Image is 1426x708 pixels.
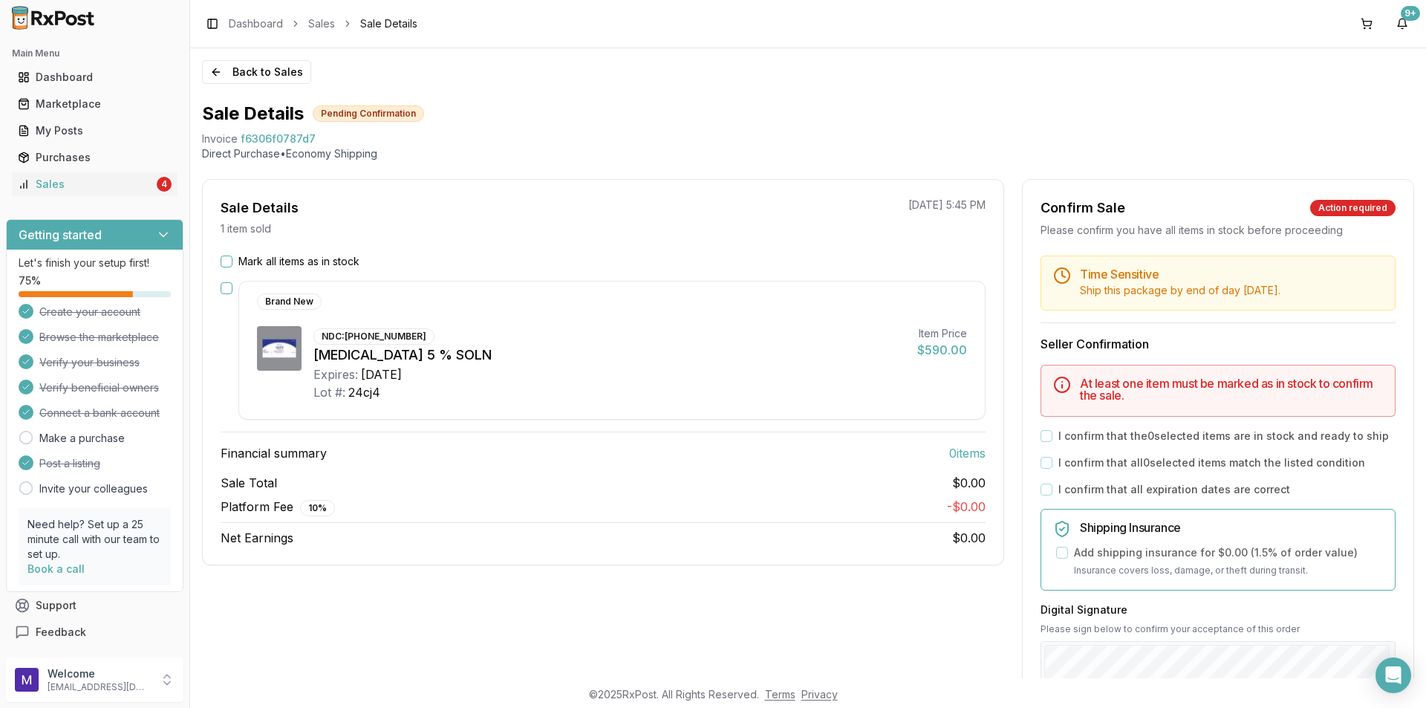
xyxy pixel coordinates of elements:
[6,6,101,30] img: RxPost Logo
[39,406,160,420] span: Connect a bank account
[221,529,293,547] span: Net Earnings
[221,221,271,236] p: 1 item sold
[27,562,85,575] a: Book a call
[39,481,148,496] a: Invite your colleagues
[313,383,345,401] div: Lot #:
[1080,522,1383,533] h5: Shipping Insurance
[6,92,183,116] button: Marketplace
[1074,563,1383,578] p: Insurance covers loss, damage, or theft during transit.
[361,366,402,383] div: [DATE]
[1041,198,1125,218] div: Confirm Sale
[18,70,172,85] div: Dashboard
[947,499,986,514] span: - $0.00
[1058,482,1290,497] label: I confirm that all expiration dates are correct
[1310,200,1396,216] div: Action required
[908,198,986,212] p: [DATE] 5:45 PM
[221,444,327,462] span: Financial summary
[39,330,159,345] span: Browse the marketplace
[18,97,172,111] div: Marketplace
[6,119,183,143] button: My Posts
[1041,335,1396,353] h3: Seller Confirmation
[221,474,277,492] span: Sale Total
[1041,603,1396,617] h3: Digital Signature
[221,198,299,218] div: Sale Details
[952,474,986,492] span: $0.00
[36,625,86,640] span: Feedback
[1080,284,1280,296] span: Ship this package by end of day [DATE] .
[917,326,967,341] div: Item Price
[202,102,304,126] h1: Sale Details
[39,456,100,471] span: Post a listing
[1375,657,1411,693] div: Open Intercom Messenger
[19,256,171,270] p: Let's finish your setup first!
[952,530,986,545] span: $0.00
[949,444,986,462] span: 0 item s
[6,65,183,89] button: Dashboard
[308,16,335,31] a: Sales
[229,16,283,31] a: Dashboard
[6,172,183,196] button: Sales4
[12,64,178,91] a: Dashboard
[12,117,178,144] a: My Posts
[157,177,172,192] div: 4
[19,273,41,288] span: 75 %
[39,305,140,319] span: Create your account
[1041,223,1396,238] div: Please confirm you have all items in stock before proceeding
[1074,545,1358,560] label: Add shipping insurance for $0.00 ( 1.5 % of order value)
[18,123,172,138] div: My Posts
[6,619,183,646] button: Feedback
[12,91,178,117] a: Marketplace
[39,431,125,446] a: Make a purchase
[313,328,434,345] div: NDC: [PHONE_NUMBER]
[202,146,1414,161] p: Direct Purchase • Economy Shipping
[1390,12,1414,36] button: 9+
[15,668,39,692] img: User avatar
[202,60,311,84] button: Back to Sales
[257,293,322,310] div: Brand New
[18,177,154,192] div: Sales
[241,131,316,146] span: f6306f0787d7
[313,366,358,383] div: Expires:
[39,355,140,370] span: Verify your business
[348,383,380,401] div: 24cj4
[1058,429,1389,444] label: I confirm that the 0 selected items are in stock and ready to ship
[1041,623,1396,635] p: Please sign below to confirm your acceptance of this order
[229,16,417,31] nav: breadcrumb
[48,666,151,681] p: Welcome
[238,254,359,269] label: Mark all items as in stock
[313,105,424,122] div: Pending Confirmation
[1058,455,1365,470] label: I confirm that all 0 selected items match the listed condition
[18,150,172,165] div: Purchases
[360,16,417,31] span: Sale Details
[12,144,178,171] a: Purchases
[19,226,102,244] h3: Getting started
[801,688,838,701] a: Privacy
[221,498,335,516] span: Platform Fee
[300,500,335,516] div: 10 %
[257,326,302,371] img: Xiidra 5 % SOLN
[48,681,151,693] p: [EMAIL_ADDRESS][DOMAIN_NAME]
[39,380,159,395] span: Verify beneficial owners
[12,48,178,59] h2: Main Menu
[1080,377,1383,401] h5: At least one item must be marked as in stock to confirm the sale.
[313,345,905,366] div: [MEDICAL_DATA] 5 % SOLN
[917,341,967,359] div: $590.00
[1401,6,1420,21] div: 9+
[765,688,795,701] a: Terms
[6,592,183,619] button: Support
[1080,268,1383,280] h5: Time Sensitive
[202,131,238,146] div: Invoice
[6,146,183,169] button: Purchases
[12,171,178,198] a: Sales4
[27,517,162,562] p: Need help? Set up a 25 minute call with our team to set up.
